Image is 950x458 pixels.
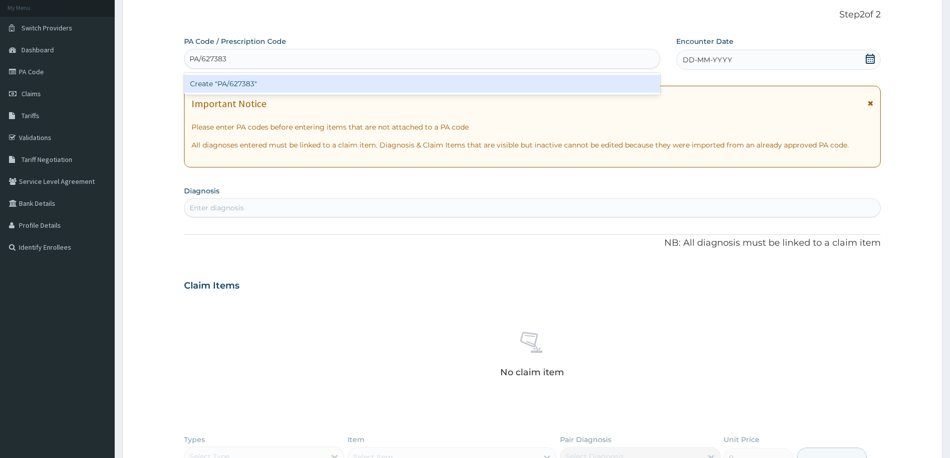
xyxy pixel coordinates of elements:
[191,140,873,150] p: All diagnoses entered must be linked to a claim item. Diagnosis & Claim Items that are visible bu...
[21,111,39,120] span: Tariffs
[683,55,732,65] span: DD-MM-YYYY
[21,45,54,54] span: Dashboard
[676,36,734,46] label: Encounter Date
[21,89,41,98] span: Claims
[500,367,564,377] p: No claim item
[191,98,266,109] h1: Important Notice
[190,203,244,213] div: Enter diagnosis
[191,122,873,132] p: Please enter PA codes before entering items that are not attached to a PA code
[184,237,881,250] p: NB: All diagnosis must be linked to a claim item
[184,9,881,20] p: Step 2 of 2
[184,75,660,93] div: Create "PA/627383"
[21,23,72,32] span: Switch Providers
[21,155,72,164] span: Tariff Negotiation
[184,186,219,196] label: Diagnosis
[184,281,239,292] h3: Claim Items
[184,36,286,46] label: PA Code / Prescription Code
